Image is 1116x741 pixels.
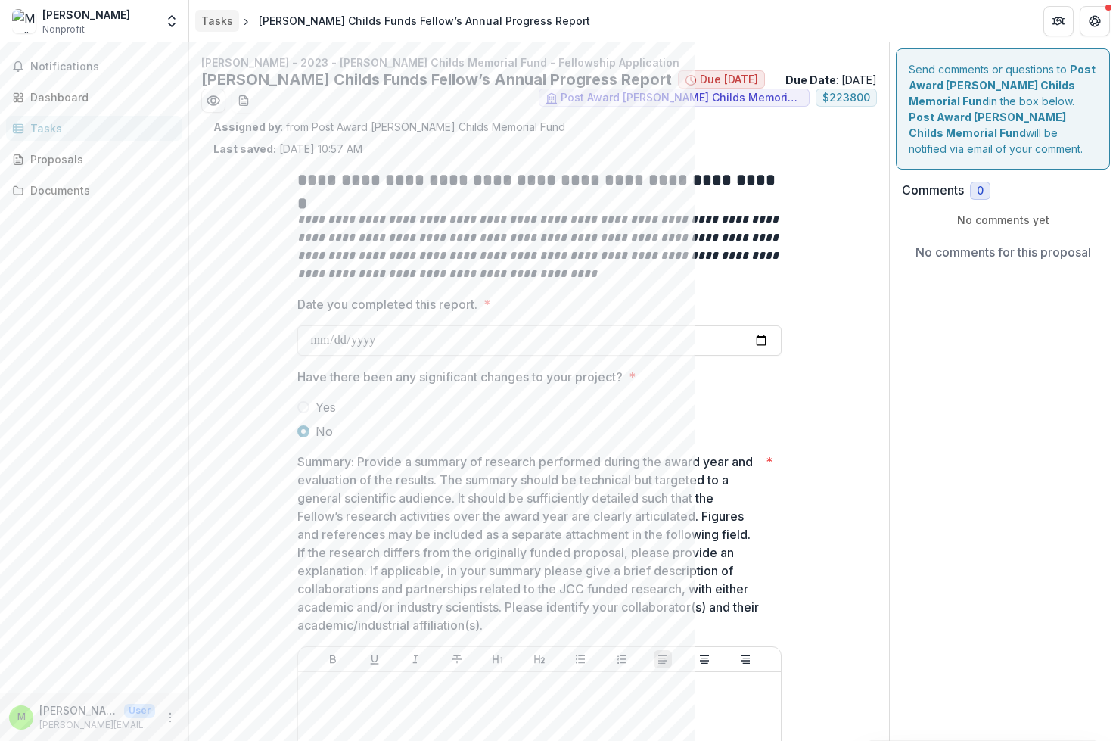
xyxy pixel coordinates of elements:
button: Align Right [736,650,754,668]
img: Marija Nadjsombati [12,9,36,33]
h2: Comments [902,183,964,198]
h2: [PERSON_NAME] Childs Funds Fellow’s Annual Progress Report [201,70,672,89]
button: Bold [324,650,342,668]
a: Dashboard [6,85,182,110]
span: $ 223800 [822,92,870,104]
div: Tasks [30,120,170,136]
span: Nonprofit [42,23,85,36]
button: Get Help [1080,6,1110,36]
div: Proposals [30,151,170,167]
span: No [316,422,333,441]
div: Send comments or questions to in the box below. will be notified via email of your comment. [896,48,1110,170]
span: 0 [977,185,984,198]
button: Partners [1043,6,1074,36]
strong: Last saved: [213,142,276,155]
p: No comments for this proposal [915,243,1091,261]
button: Align Left [654,650,672,668]
button: Ordered List [613,650,631,668]
a: Tasks [195,10,239,32]
p: : from Post Award [PERSON_NAME] Childs Memorial Fund [213,119,865,135]
button: Align Center [695,650,713,668]
a: Documents [6,178,182,203]
button: Heading 1 [489,650,507,668]
p: No comments yet [902,212,1104,228]
button: Preview e678641e-d762-487a-b18e-af20b2ba6c08.pdf [201,89,225,113]
p: Have there been any significant changes to your project? [297,368,623,386]
div: marija.nadjsombati@hci.utah.edu [17,712,26,722]
a: Tasks [6,116,182,141]
strong: Due Date [785,73,836,86]
span: Post Award [PERSON_NAME] Childs Memorial Fund [561,92,803,104]
p: Summary: Provide a summary of research performed during the award year and evaluation of the resu... [297,453,760,634]
strong: Post Award [PERSON_NAME] Childs Memorial Fund [909,111,1066,139]
div: [PERSON_NAME] Childs Funds Fellow’s Annual Progress Report [259,13,590,29]
a: Proposals [6,147,182,172]
nav: breadcrumb [195,10,596,32]
button: Underline [365,650,384,668]
div: Dashboard [30,89,170,105]
div: Documents [30,182,170,198]
button: Open entity switcher [161,6,182,36]
p: : [DATE] [785,72,877,88]
p: Date you completed this report. [297,295,477,313]
button: Strike [448,650,466,668]
button: Heading 2 [530,650,549,668]
span: Due [DATE] [700,73,758,86]
strong: Assigned by [213,120,281,133]
button: Notifications [6,54,182,79]
p: [DATE] 10:57 AM [213,141,362,157]
p: User [124,704,155,718]
div: Tasks [201,13,233,29]
p: [PERSON_NAME] - 2023 - [PERSON_NAME] Childs Memorial Fund - Fellowship Application [201,54,877,70]
button: Italicize [406,650,424,668]
span: Notifications [30,61,176,73]
span: Yes [316,398,336,416]
button: More [161,708,179,727]
p: [PERSON_NAME][EMAIL_ADDRESS][DOMAIN_NAME][US_STATE] [39,718,155,732]
div: [PERSON_NAME] [42,7,130,23]
p: [PERSON_NAME][EMAIL_ADDRESS][DOMAIN_NAME][US_STATE] [39,702,118,718]
button: download-word-button [232,89,256,113]
strong: Post Award [PERSON_NAME] Childs Memorial Fund [909,63,1096,107]
button: Bullet List [571,650,589,668]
